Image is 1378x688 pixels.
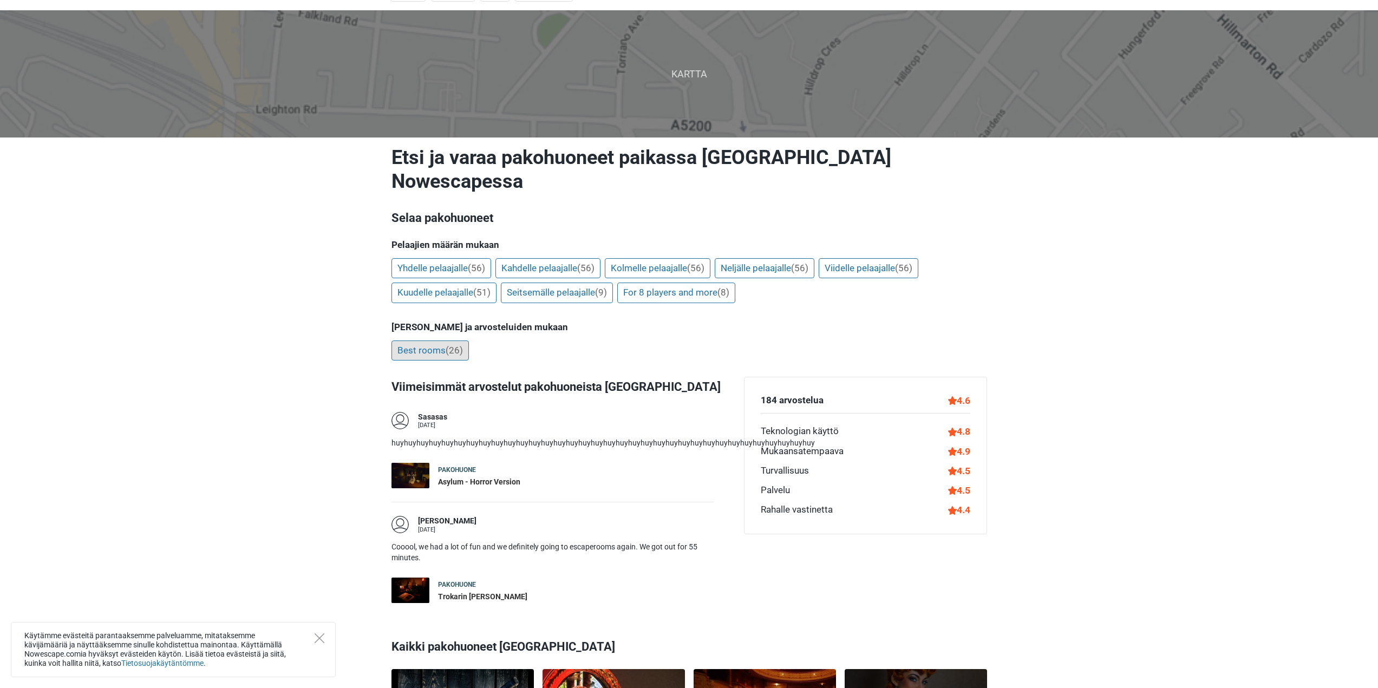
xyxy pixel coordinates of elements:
div: Trokarin [PERSON_NAME] [438,592,527,602]
p: Cooool, we had a lot of fun and we definitely going to escaperooms again. We got out for 55 minutes. [391,542,714,563]
p: huyhuyhuyhuyhuyhuyhuyhuyhuyhuyhuyhuyhuyhuyhuyhuyhuyhuyhuyhuyhuyhuyhuyhuyhuyhuyhuyhuyhuyhuyhuyhuyh... [391,438,714,449]
a: Viidelle pelaajalle(56) [819,258,918,279]
div: [DATE] [418,422,447,428]
h5: Pelaajien määrän mukaan [391,239,987,250]
div: Turvallisuus [761,464,809,478]
div: Pakohuone [438,580,527,589]
div: 4.6 [948,394,970,408]
div: [DATE] [418,527,476,533]
div: Palvelu [761,483,790,497]
h3: Kaikki pakohuoneet [GEOGRAPHIC_DATA] [391,633,987,661]
div: 4.4 [948,503,970,517]
span: (56) [468,263,485,273]
button: Close [315,633,324,643]
div: 4.9 [948,444,970,458]
div: 4.5 [948,483,970,497]
div: Teknologian käyttö [761,424,839,438]
a: For 8 players and more(8) [617,283,735,303]
a: Tietosuojakäytäntömme [121,659,204,667]
a: Neljälle pelaajalle(56) [715,258,814,279]
span: (56) [895,263,912,273]
div: 4.8 [948,424,970,438]
h3: Viimeisimmät arvostelut pakohuoneista [GEOGRAPHIC_DATA] [391,377,735,396]
span: (51) [473,287,491,298]
div: Pakohuone [438,466,520,475]
a: Trokarin Kirous Pakohuone Trokarin [PERSON_NAME] [391,578,714,603]
div: Käytämme evästeitä parantaaksemme palveluamme, mitataksemme kävijämääriä ja näyttääksemme sinulle... [11,622,336,677]
div: 184 arvostelua [761,394,824,408]
div: Sasasas [418,412,447,423]
h5: [PERSON_NAME] ja arvosteluiden mukaan [391,322,987,332]
div: Rahalle vastinetta [761,503,833,517]
a: Asylum - Horror Version Pakohuone Asylum - Horror Version [391,463,714,488]
a: Seitsemälle pelaajalle(9) [501,283,613,303]
div: Mukaansatempaava [761,444,844,458]
span: (8) [717,287,729,298]
div: Asylum - Horror Version [438,477,520,488]
span: (9) [595,287,607,298]
img: Asylum - Horror Version [391,463,429,488]
a: Kuudelle pelaajalle(51) [391,283,497,303]
span: (56) [791,263,808,273]
div: [PERSON_NAME] [418,516,476,527]
h3: Selaa pakohuoneet [391,209,987,227]
h1: Etsi ja varaa pakohuoneet paikassa [GEOGRAPHIC_DATA] Nowescapessa [391,146,987,193]
span: (26) [446,345,463,356]
div: 4.5 [948,464,970,478]
img: Trokarin Kirous [391,578,429,603]
a: Yhdelle pelaajalle(56) [391,258,491,279]
a: Kolmelle pelaajalle(56) [605,258,710,279]
span: (56) [577,263,595,273]
span: (56) [687,263,704,273]
a: Best rooms(26) [391,340,469,361]
a: Kahdelle pelaajalle(56) [495,258,600,279]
